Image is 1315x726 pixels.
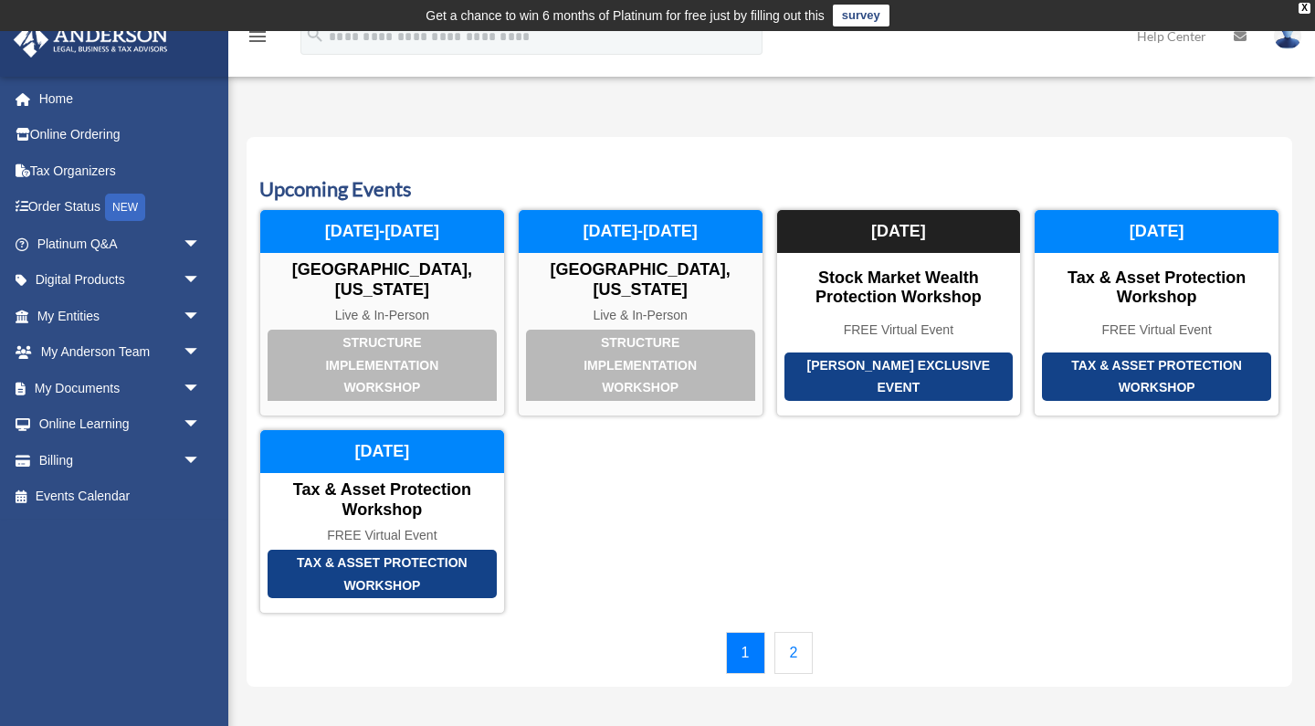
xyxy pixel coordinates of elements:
[777,322,1021,338] div: FREE Virtual Event
[426,5,825,26] div: Get a chance to win 6 months of Platinum for free just by filling out this
[13,479,219,515] a: Events Calendar
[13,334,228,371] a: My Anderson Teamarrow_drop_down
[777,210,1021,254] div: [DATE]
[1299,3,1310,14] div: close
[268,550,497,598] div: Tax & Asset Protection Workshop
[260,260,504,300] div: [GEOGRAPHIC_DATA], [US_STATE]
[784,352,1014,401] div: [PERSON_NAME] Exclusive Event
[833,5,889,26] a: survey
[8,22,174,58] img: Anderson Advisors Platinum Portal
[260,528,504,543] div: FREE Virtual Event
[1042,352,1271,401] div: Tax & Asset Protection Workshop
[1035,322,1278,338] div: FREE Virtual Event
[13,226,228,262] a: Platinum Q&Aarrow_drop_down
[13,298,228,334] a: My Entitiesarrow_drop_down
[526,330,755,401] div: Structure Implementation Workshop
[183,262,219,300] span: arrow_drop_down
[13,153,228,189] a: Tax Organizers
[105,194,145,221] div: NEW
[777,268,1021,308] div: Stock Market Wealth Protection Workshop
[13,442,228,479] a: Billingarrow_drop_down
[183,406,219,444] span: arrow_drop_down
[260,480,504,520] div: Tax & Asset Protection Workshop
[13,406,228,443] a: Online Learningarrow_drop_down
[519,260,763,300] div: [GEOGRAPHIC_DATA], [US_STATE]
[774,632,814,674] a: 2
[183,442,219,479] span: arrow_drop_down
[247,32,268,47] a: menu
[183,298,219,335] span: arrow_drop_down
[260,308,504,323] div: Live & In-Person
[183,226,219,263] span: arrow_drop_down
[1274,23,1301,49] img: User Pic
[305,25,325,45] i: search
[776,209,1022,416] a: [PERSON_NAME] Exclusive Event Stock Market Wealth Protection Workshop FREE Virtual Event [DATE]
[259,429,505,614] a: Tax & Asset Protection Workshop Tax & Asset Protection Workshop FREE Virtual Event [DATE]
[1034,209,1279,416] a: Tax & Asset Protection Workshop Tax & Asset Protection Workshop FREE Virtual Event [DATE]
[13,262,228,299] a: Digital Productsarrow_drop_down
[726,632,765,674] a: 1
[13,80,228,117] a: Home
[183,370,219,407] span: arrow_drop_down
[1035,210,1278,254] div: [DATE]
[519,308,763,323] div: Live & In-Person
[259,209,505,416] a: Structure Implementation Workshop [GEOGRAPHIC_DATA], [US_STATE] Live & In-Person [DATE]-[DATE]
[260,210,504,254] div: [DATE]-[DATE]
[1035,268,1278,308] div: Tax & Asset Protection Workshop
[260,430,504,474] div: [DATE]
[247,26,268,47] i: menu
[259,175,1279,204] h3: Upcoming Events
[268,330,497,401] div: Structure Implementation Workshop
[13,117,228,153] a: Online Ordering
[13,370,228,406] a: My Documentsarrow_drop_down
[183,334,219,372] span: arrow_drop_down
[13,189,228,226] a: Order StatusNEW
[518,209,763,416] a: Structure Implementation Workshop [GEOGRAPHIC_DATA], [US_STATE] Live & In-Person [DATE]-[DATE]
[519,210,763,254] div: [DATE]-[DATE]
